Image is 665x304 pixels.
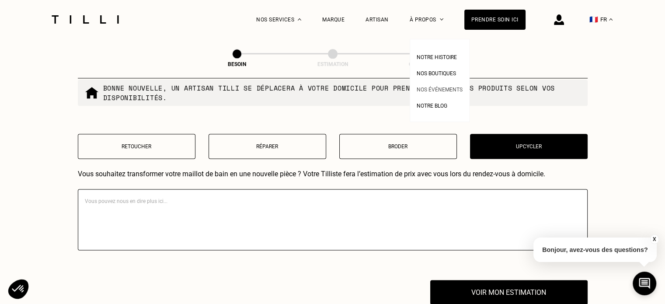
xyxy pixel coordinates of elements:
[417,103,447,109] span: Notre blog
[417,70,456,77] span: Nos boutiques
[85,86,99,100] img: commande à domicile
[417,84,463,93] a: Nos événements
[589,15,598,24] span: 🇫🇷
[49,15,122,24] img: Logo du service de couturière Tilli
[609,18,613,21] img: menu déroulant
[78,170,588,178] p: Vous souhaitez transformer votre maillot de bain en une nouvelle pièce ? Votre Tilliste fera l’es...
[103,83,581,102] p: Bonne nouvelle, un artisan tilli se déplacera à votre domicile pour prendre soin de vos produits ...
[417,100,447,109] a: Notre blog
[289,61,376,67] div: Estimation
[193,61,281,67] div: Besoin
[650,234,658,244] button: X
[339,134,457,159] button: Broder
[344,143,452,150] p: Broder
[554,14,564,25] img: icône connexion
[322,17,345,23] a: Marque
[298,18,301,21] img: Menu déroulant
[417,68,456,77] a: Nos boutiques
[83,143,191,150] p: Retoucher
[417,52,457,61] a: Notre histoire
[533,238,657,262] p: Bonjour, avez-vous des questions?
[417,54,457,60] span: Notre histoire
[417,87,463,93] span: Nos événements
[366,17,389,23] a: Artisan
[475,143,583,150] p: Upcycler
[470,134,588,159] button: Upcycler
[384,61,472,67] div: Confirmation
[213,143,321,150] p: Réparer
[440,18,443,21] img: Menu déroulant à propos
[78,134,195,159] button: Retoucher
[209,134,326,159] button: Réparer
[464,10,526,30] a: Prendre soin ici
